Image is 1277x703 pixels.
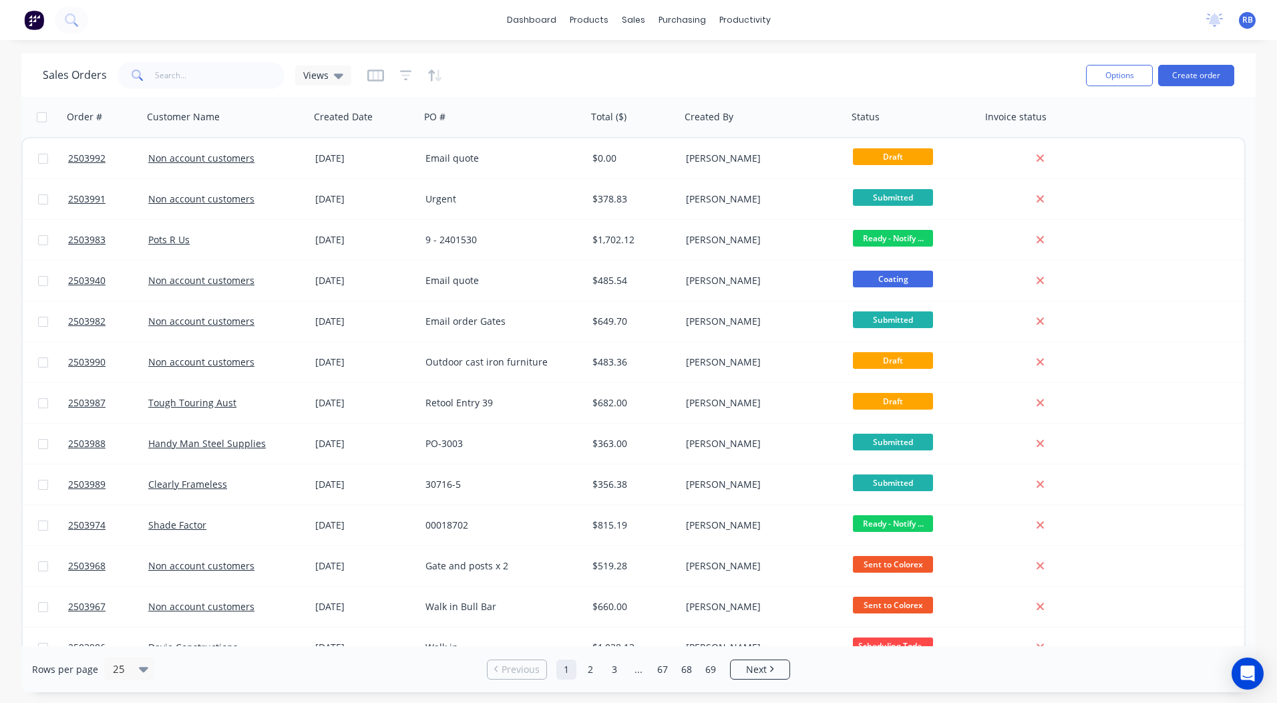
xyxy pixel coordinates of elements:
span: Coating [853,271,933,287]
a: 2503986 [68,627,148,668]
ul: Pagination [482,660,795,680]
span: Views [303,68,329,82]
div: sales [615,10,652,30]
input: Search... [155,62,285,89]
a: Non account customers [148,192,254,205]
div: $1,038.13 [592,641,671,654]
span: Submitted [853,434,933,450]
a: Page 67 [653,660,673,680]
div: Walk in [425,641,574,654]
div: [PERSON_NAME] [686,396,834,410]
div: [DATE] [315,152,415,165]
a: 2503983 [68,220,148,260]
a: Non account customers [148,274,254,287]
span: 2503988 [68,437,106,450]
span: 2503983 [68,233,106,247]
div: [PERSON_NAME] [686,437,834,450]
div: 9 - 2401530 [425,233,574,247]
div: [DATE] [315,396,415,410]
a: Previous page [488,663,546,676]
a: Next page [731,663,789,676]
div: 30716-5 [425,478,574,491]
span: 2503989 [68,478,106,491]
span: Submitted [853,474,933,491]
a: Shade Factor [148,519,206,531]
a: 2503988 [68,424,148,464]
div: $483.36 [592,356,671,369]
a: Handy Man Steel Supplies [148,437,266,450]
div: [PERSON_NAME] [686,641,834,654]
a: Pots R Us [148,233,190,246]
div: $519.28 [592,559,671,573]
span: 2503986 [68,641,106,654]
div: [PERSON_NAME] [686,192,834,206]
div: Gate and posts x 2 [425,559,574,573]
div: $378.83 [592,192,671,206]
div: [DATE] [315,478,415,491]
span: Sent to Colorex [853,556,933,573]
div: [DATE] [315,641,415,654]
div: purchasing [652,10,713,30]
img: Factory [24,10,44,30]
div: $1,702.12 [592,233,671,247]
div: Retool Entry 39 [425,396,574,410]
a: Non account customers [148,152,254,164]
a: 2503989 [68,464,148,505]
div: Email quote [425,152,574,165]
span: 2503992 [68,152,106,165]
span: 2503990 [68,356,106,369]
a: Non account customers [148,315,254,327]
div: [DATE] [315,356,415,369]
span: Scheduling Toda... [853,638,933,654]
div: products [563,10,615,30]
a: 2503974 [68,505,148,545]
span: 2503991 [68,192,106,206]
div: [DATE] [315,315,415,328]
div: [PERSON_NAME] [686,274,834,287]
div: [DATE] [315,519,415,532]
a: 2503990 [68,342,148,382]
a: 2503940 [68,261,148,301]
div: Email order Gates [425,315,574,328]
h1: Sales Orders [43,69,107,82]
div: Status [852,110,880,124]
span: Submitted [853,311,933,328]
div: PO-3003 [425,437,574,450]
span: Draft [853,148,933,165]
a: 2503968 [68,546,148,586]
div: Email quote [425,274,574,287]
span: Ready - Notify ... [853,515,933,532]
button: Options [1086,65,1153,86]
div: Created Date [314,110,373,124]
div: [DATE] [315,274,415,287]
button: Create order [1158,65,1234,86]
span: 2503967 [68,600,106,613]
div: productivity [713,10,777,30]
div: Urgent [425,192,574,206]
a: Page 69 [701,660,721,680]
div: $682.00 [592,396,671,410]
div: Walk in Bull Bar [425,600,574,613]
div: $0.00 [592,152,671,165]
div: Outdoor cast iron furniture [425,356,574,369]
div: [DATE] [315,233,415,247]
div: $485.54 [592,274,671,287]
div: [DATE] [315,600,415,613]
div: [PERSON_NAME] [686,152,834,165]
div: Order # [67,110,102,124]
a: 2503987 [68,383,148,423]
div: $660.00 [592,600,671,613]
span: Sent to Colorex [853,597,933,613]
div: PO # [424,110,445,124]
div: Customer Name [147,110,220,124]
span: Rows per page [32,663,98,676]
div: [PERSON_NAME] [686,356,834,369]
span: RB [1242,14,1253,26]
div: [DATE] [315,559,415,573]
a: Page 2 [580,660,600,680]
a: Page 3 [604,660,624,680]
a: Page 1 is your current page [556,660,576,680]
div: Created By [685,110,733,124]
a: dashboard [500,10,563,30]
a: Page 68 [677,660,697,680]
